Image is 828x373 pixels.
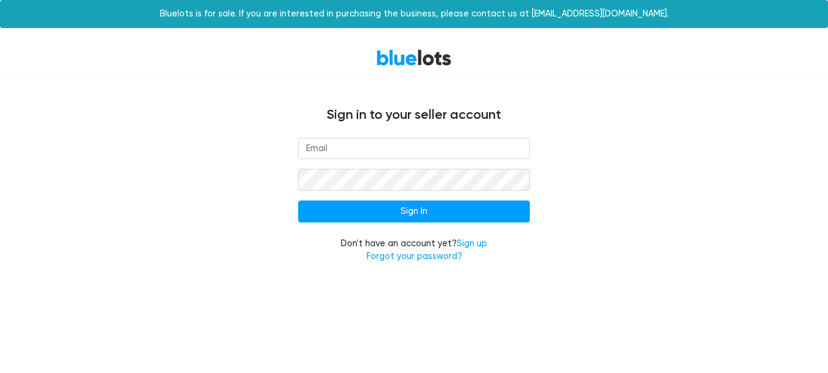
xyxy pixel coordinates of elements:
[366,251,462,261] a: Forgot your password?
[298,201,530,222] input: Sign In
[298,138,530,160] input: Email
[376,49,452,66] a: BlueLots
[48,107,780,123] h4: Sign in to your seller account
[298,237,530,263] div: Don't have an account yet?
[457,238,487,249] a: Sign up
